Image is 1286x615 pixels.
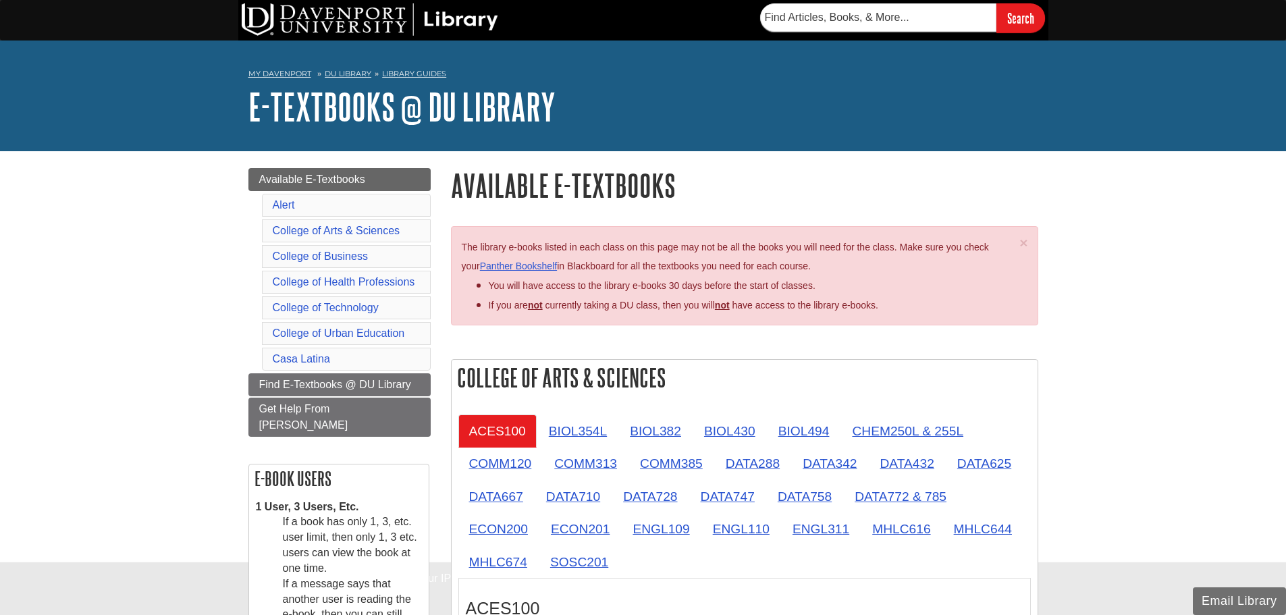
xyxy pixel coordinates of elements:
span: Find E-Textbooks @ DU Library [259,379,411,390]
a: MHLC674 [458,545,538,579]
dt: 1 User, 3 Users, Etc. [256,500,422,515]
a: Casa Latina [273,353,330,365]
a: ENGL110 [702,512,780,545]
a: CHEM250L & 255L [841,415,974,448]
h2: E-book Users [249,464,429,493]
a: COMM313 [543,447,628,480]
button: Close [1019,236,1027,250]
span: × [1019,235,1027,250]
button: Email Library [1193,587,1286,615]
a: Available E-Textbooks [248,168,431,191]
u: not [715,300,730,311]
a: Find E-Textbooks @ DU Library [248,373,431,396]
input: Find Articles, Books, & More... [760,3,996,32]
a: COMM120 [458,447,543,480]
a: COMM385 [629,447,714,480]
a: Get Help From [PERSON_NAME] [248,398,431,437]
a: ECON201 [540,512,620,545]
a: College of Urban Education [273,327,405,339]
input: Search [996,3,1045,32]
a: DATA667 [458,480,534,513]
a: BIOL382 [619,415,692,448]
a: DATA758 [767,480,842,513]
a: DATA288 [715,447,791,480]
a: DATA625 [946,447,1022,480]
span: Available E-Textbooks [259,173,365,185]
a: SOSC201 [539,545,619,579]
a: MHLC644 [943,512,1023,545]
a: Library Guides [382,69,446,78]
a: DATA710 [535,480,611,513]
a: ACES100 [458,415,537,448]
a: BIOL430 [693,415,766,448]
a: DATA342 [792,447,867,480]
a: College of Health Professions [273,276,415,288]
a: MHLC616 [861,512,941,545]
h1: Available E-Textbooks [451,168,1038,203]
a: College of Arts & Sciences [273,225,400,236]
a: Alert [273,199,295,211]
a: BIOL354L [538,415,618,448]
h2: College of Arts & Sciences [452,360,1038,396]
img: DU Library [242,3,498,36]
a: College of Technology [273,302,379,313]
a: College of Business [273,250,368,262]
a: E-Textbooks @ DU Library [248,86,556,128]
span: You will have access to the library e-books 30 days before the start of classes. [489,280,815,291]
nav: breadcrumb [248,65,1038,86]
a: BIOL494 [768,415,840,448]
strong: not [528,300,543,311]
form: Searches DU Library's articles, books, and more [760,3,1045,32]
a: DATA432 [869,447,944,480]
a: ENGL109 [622,512,700,545]
span: If you are currently taking a DU class, then you will have access to the library e-books. [489,300,878,311]
a: DATA747 [690,480,766,513]
span: Get Help From [PERSON_NAME] [259,403,348,431]
a: DU Library [325,69,371,78]
a: ECON200 [458,512,539,545]
a: Panther Bookshelf [480,261,557,271]
span: The library e-books listed in each class on this page may not be all the books you will need for ... [462,242,989,272]
a: My Davenport [248,68,311,80]
a: DATA772 & 785 [844,480,957,513]
a: ENGL311 [782,512,860,545]
a: DATA728 [612,480,688,513]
